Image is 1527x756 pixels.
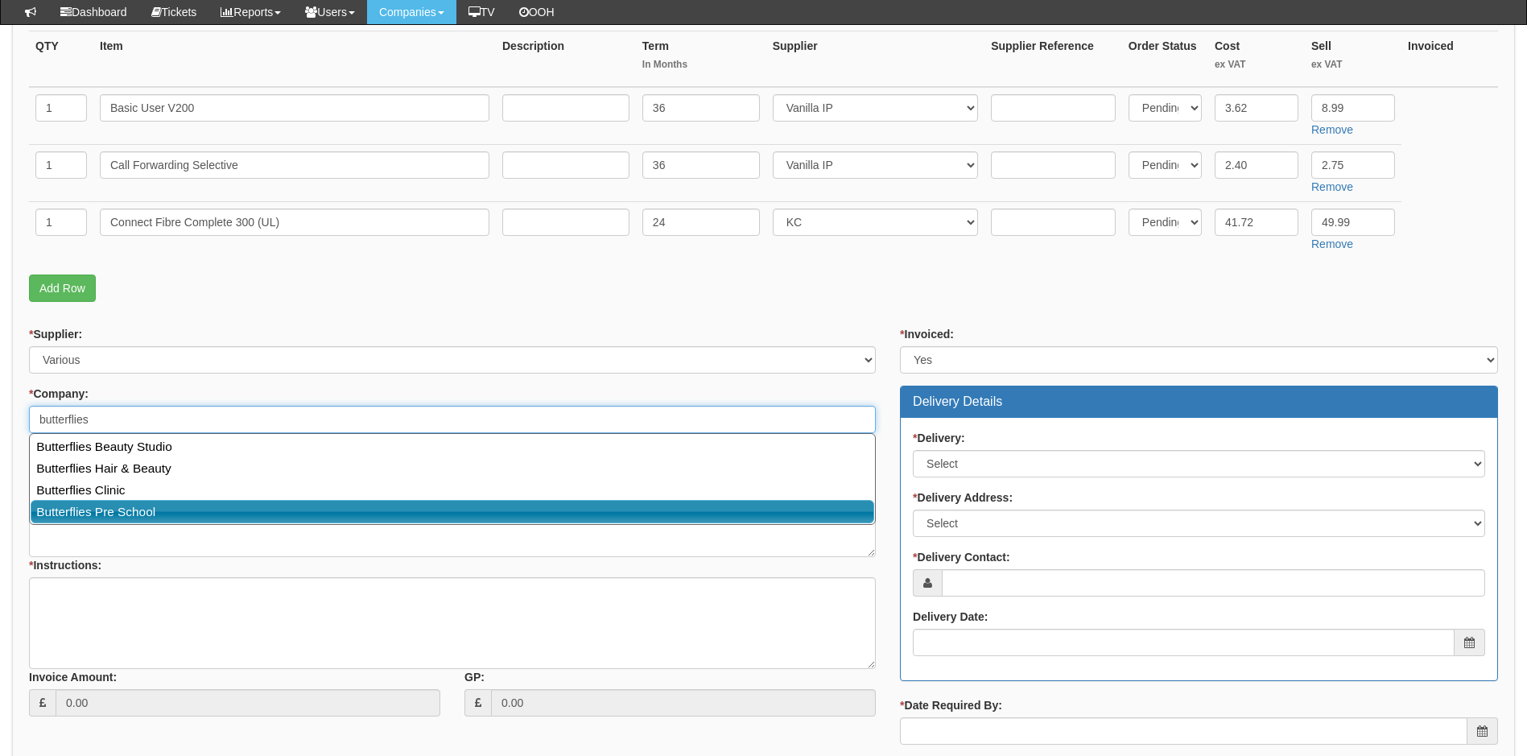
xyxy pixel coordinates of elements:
th: Invoiced [1401,31,1498,88]
a: Add Row [29,275,96,302]
th: Term [636,31,766,88]
label: Date Required By: [900,697,1002,713]
a: Butterflies Clinic [31,479,873,501]
label: Delivery Contact: [913,549,1010,565]
label: Delivery Address: [913,490,1013,506]
label: Company: [29,386,89,402]
label: GP: [464,669,485,685]
a: Butterflies Pre School [31,500,874,523]
label: Delivery Date: [913,609,988,625]
small: ex VAT [1311,58,1395,72]
a: Butterflies Beauty Studio [31,436,873,457]
small: ex VAT [1215,58,1298,72]
a: Butterflies Hair & Beauty [31,457,873,479]
th: Supplier [766,31,985,88]
a: Remove [1311,238,1353,250]
small: In Months [642,58,760,72]
th: Sell [1305,31,1401,88]
label: Invoice Amount: [29,669,117,685]
th: Description [496,31,636,88]
label: Invoiced: [900,326,954,342]
th: Supplier Reference [984,31,1122,88]
th: Cost [1208,31,1305,88]
label: Delivery: [913,430,965,446]
th: Order Status [1122,31,1208,88]
th: Item [93,31,496,88]
th: QTY [29,31,93,88]
a: Remove [1311,180,1353,193]
a: Remove [1311,123,1353,136]
label: Supplier: [29,326,82,342]
label: Instructions: [29,557,101,573]
h3: Delivery Details [913,395,1485,409]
